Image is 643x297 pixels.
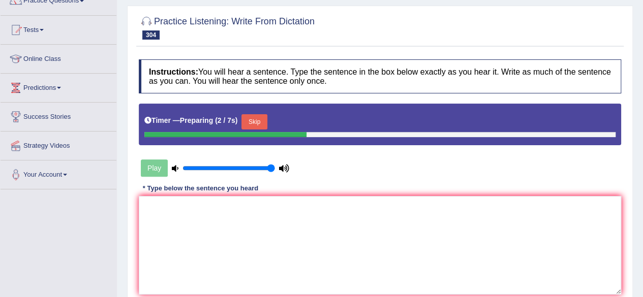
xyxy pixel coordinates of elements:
[139,59,621,93] h4: You will hear a sentence. Type the sentence in the box below exactly as you hear it. Write as muc...
[1,45,116,70] a: Online Class
[180,116,213,124] b: Preparing
[1,160,116,186] a: Your Account
[149,68,198,76] b: Instructions:
[1,131,116,157] a: Strategy Videos
[139,183,262,193] div: * Type below the sentence you heard
[235,116,238,124] b: )
[1,16,116,41] a: Tests
[139,14,315,40] h2: Practice Listening: Write From Dictation
[215,116,218,124] b: (
[1,74,116,99] a: Predictions
[218,116,235,124] b: 2 / 7s
[241,114,267,129] button: Skip
[1,103,116,128] a: Success Stories
[144,117,237,124] h5: Timer —
[142,30,160,40] span: 304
